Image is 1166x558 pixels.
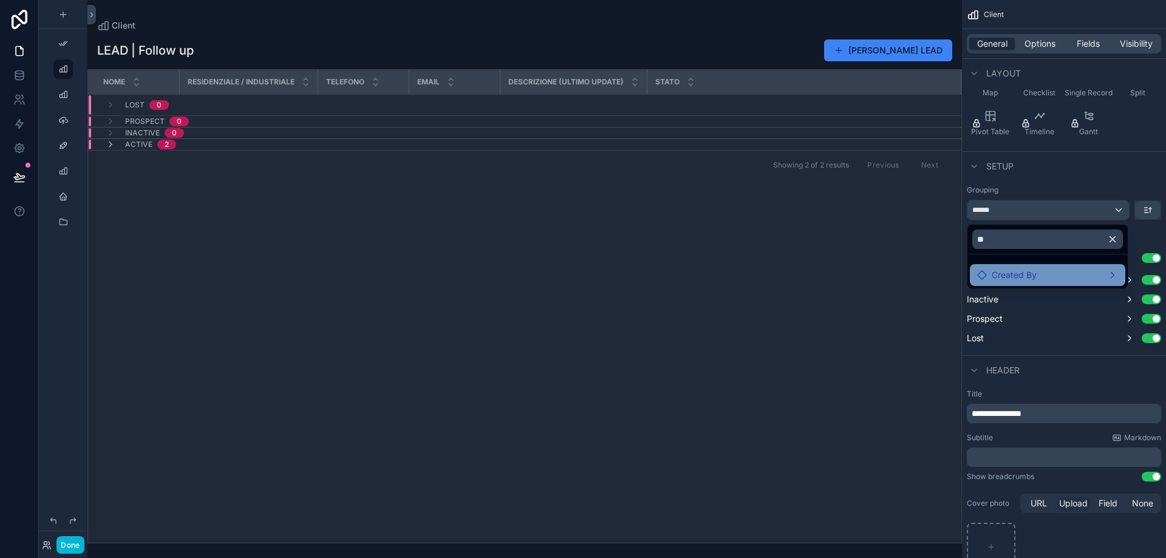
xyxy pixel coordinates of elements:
div: 0 [157,100,162,110]
span: Lost [125,100,145,110]
span: Telefono [326,77,364,87]
span: Nome [103,77,125,87]
span: Residenziale / Industriale [188,77,295,87]
span: Prospect [125,117,165,126]
div: 0 [177,117,182,126]
a: Client [97,19,135,32]
span: Descrizione (ultimo update) [508,77,624,87]
span: Email [417,77,440,87]
div: 2 [165,140,169,149]
span: Inactive [125,128,160,138]
h1: LEAD | Follow up [97,42,194,59]
button: [PERSON_NAME] LEAD [824,39,952,61]
span: Stato [655,77,680,87]
span: Showing 2 of 2 results [773,160,849,170]
span: Client [112,19,135,32]
span: Created By [992,268,1037,282]
div: 0 [172,128,177,138]
span: Active [125,140,152,149]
